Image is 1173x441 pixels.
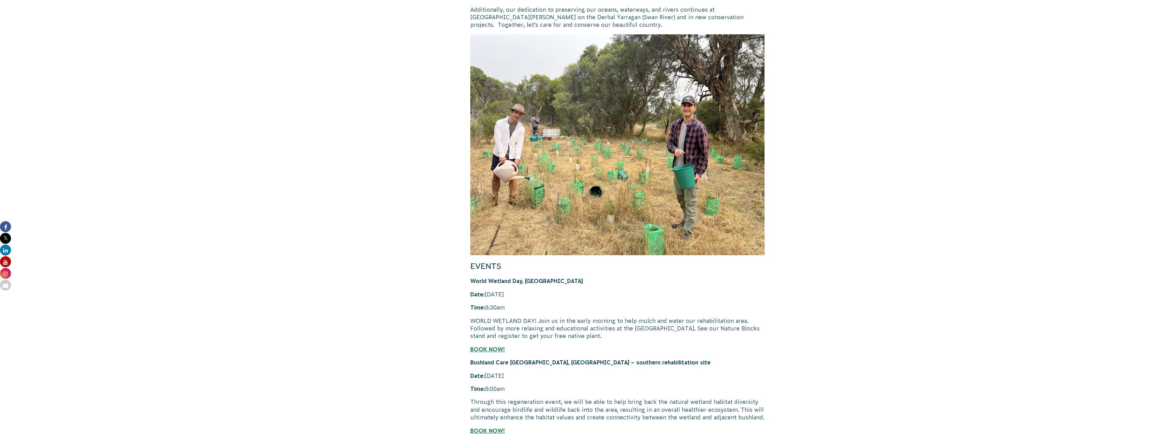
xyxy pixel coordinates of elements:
p: [DATE] [470,372,765,380]
p: WORLD WETLAND DAY! Join us in the early morning to help mulch and water our rehabilitation area. ... [470,317,765,340]
strong: World Wetland Day, [GEOGRAPHIC_DATA] [470,278,583,284]
h4: EVENTS [470,261,765,272]
p: Through this regeneration event, we will be able to help bring back the natural wetland habitat d... [470,398,765,421]
strong: Date: [470,373,485,379]
strong: Bushland Care [GEOGRAPHIC_DATA], [GEOGRAPHIC_DATA] – southern rehabilitation site [470,359,711,365]
p: 8:30am [470,304,765,311]
p: 8:00am [470,385,765,393]
strong: Time: [470,386,485,392]
a: BOOK NOW! [470,346,505,352]
strong: Date: [470,291,485,297]
p: Additionally, our dedication to preserving our oceans, waterways, and rivers continues at [GEOGRA... [470,6,765,29]
p: [DATE] [470,291,765,298]
a: BOOK NOW! [470,428,505,434]
strong: Time: [470,304,485,310]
